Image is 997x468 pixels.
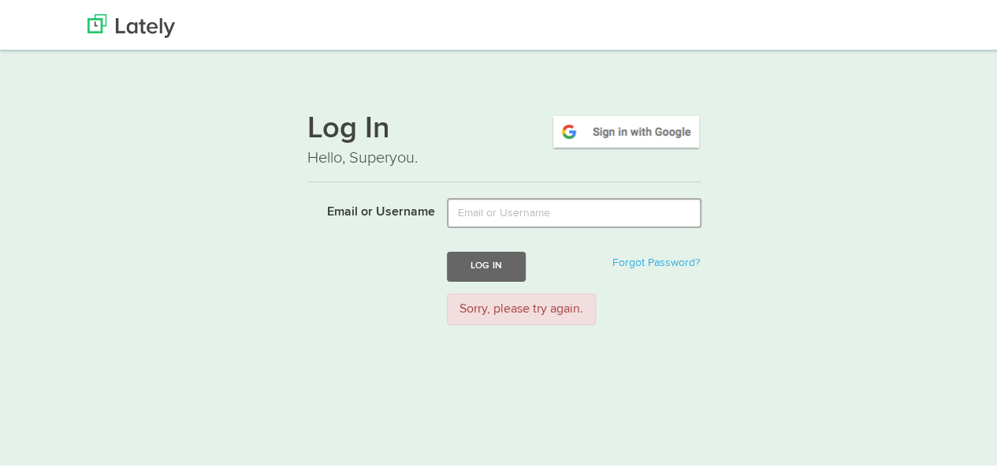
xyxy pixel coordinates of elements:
input: Email or Username [447,196,701,226]
div: Sorry, please try again. [447,291,596,324]
h1: Log In [307,111,701,144]
img: google-signin.png [551,111,701,148]
button: Log In [447,249,526,279]
p: Hello, Superyou. [307,144,701,167]
label: Email or Username [296,196,435,219]
a: Forgot Password? [612,255,700,266]
img: Lately [87,12,175,36]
